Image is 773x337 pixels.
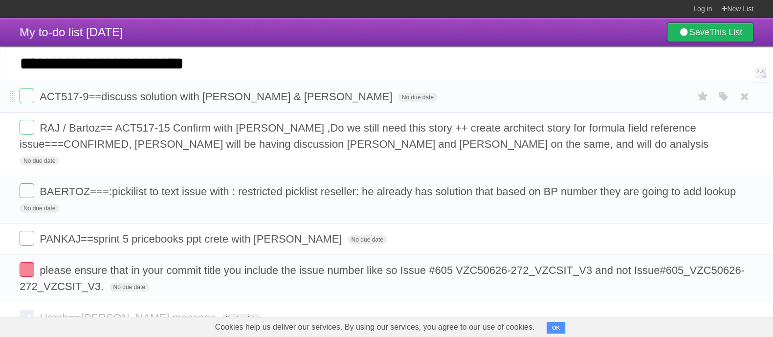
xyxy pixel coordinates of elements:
[40,312,219,324] span: Harsh==[PERSON_NAME] message
[20,25,123,39] span: My to-do list [DATE]
[667,22,753,42] a: SaveThis List
[20,120,34,135] label: Done
[221,314,261,323] span: No due date
[40,233,344,245] span: PANKAJ==sprint 5 pricebooks ppt crete with [PERSON_NAME]
[20,231,34,246] label: Done
[20,310,34,324] label: Done
[40,185,738,198] span: BAERTOZ===:pickilist to text issue with : restricted picklist reseller: he already has solution t...
[20,204,59,213] span: No due date
[694,89,712,105] label: Star task
[20,89,34,103] label: Done
[709,27,742,37] b: This List
[20,264,745,292] span: please ensure that in your commit title you include the issue number like so Issue #605 VZC50626-...
[20,262,34,277] label: Done
[20,183,34,198] label: Done
[205,317,545,337] span: Cookies help us deliver our services. By using our services, you agree to our use of cookies.
[20,157,59,165] span: No due date
[348,235,387,244] span: No due date
[40,90,395,103] span: ACT517-9==discuss solution with [PERSON_NAME] & [PERSON_NAME]
[20,122,711,150] span: RAJ / Bartoz== ACT517-15 Confirm with [PERSON_NAME] ,Do we still need this story ++ create archit...
[110,283,149,292] span: No due date
[547,322,566,334] button: OK
[398,93,438,102] span: No due date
